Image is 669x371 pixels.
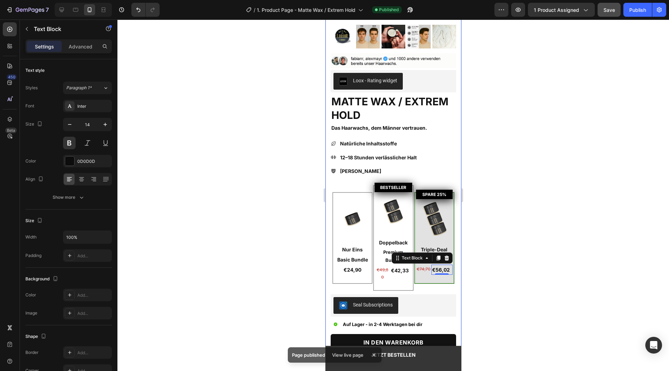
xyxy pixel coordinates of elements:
[77,350,110,356] div: Add...
[528,3,595,17] button: 1 product assigned
[25,292,36,298] div: Color
[25,85,38,91] div: Styles
[77,103,110,109] div: Inter
[534,6,579,14] span: 1 product assigned
[603,7,615,13] span: Save
[77,158,110,165] div: 0D0D0D
[46,6,49,14] p: 7
[5,128,17,133] div: Beta
[25,175,45,184] div: Align
[292,351,325,358] p: Page published
[77,310,110,317] div: Add...
[3,3,52,17] button: 7
[25,216,44,226] div: Size
[63,82,112,94] button: Paragraph 1*
[623,3,652,17] button: Publish
[598,3,621,17] button: Save
[328,350,368,360] div: View live page
[7,74,17,80] div: 450
[25,274,60,284] div: Background
[34,25,93,33] p: Text Block
[69,43,92,50] p: Advanced
[77,253,110,259] div: Add...
[66,85,92,91] span: Paragraph 1*
[25,310,37,316] div: Image
[257,6,355,14] span: 1. Product Page - Matte Wax / Extrem Hold
[25,158,36,164] div: Color
[254,6,255,14] span: /
[25,332,48,341] div: Shape
[629,6,646,14] div: Publish
[25,252,41,259] div: Padding
[131,3,160,17] div: Undo/Redo
[53,194,85,201] div: Show more
[25,103,34,109] div: Font
[25,67,45,74] div: Text style
[63,231,111,243] input: Auto
[645,337,662,354] div: Open Intercom Messenger
[25,349,38,356] div: Border
[25,120,44,129] div: Size
[379,7,399,13] span: Published
[325,20,461,371] iframe: Design area
[25,234,37,240] div: Width
[35,43,54,50] p: Settings
[77,292,110,298] div: Add...
[25,191,112,204] button: Show more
